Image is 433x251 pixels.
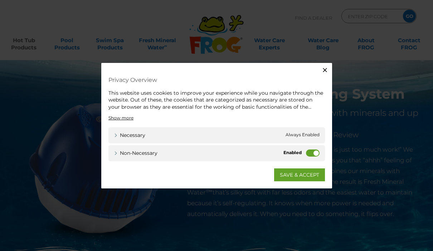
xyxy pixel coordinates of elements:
span: Always Enabled [286,132,320,139]
a: Non-necessary [114,149,157,157]
a: Necessary [114,132,145,139]
h4: Privacy Overview [108,73,325,86]
div: This website uses cookies to improve your experience while you navigate through the website. Out ... [108,89,325,110]
a: SAVE & ACCEPT [274,168,325,181]
a: Show more [108,115,133,121]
